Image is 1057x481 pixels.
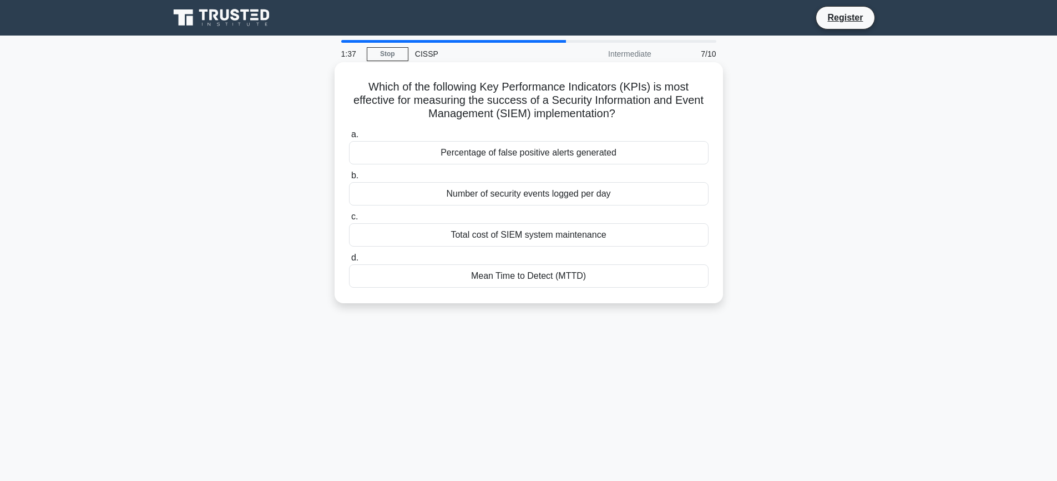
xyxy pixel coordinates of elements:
[349,141,709,164] div: Percentage of false positive alerts generated
[349,223,709,247] div: Total cost of SIEM system maintenance
[349,264,709,288] div: Mean Time to Detect (MTTD)
[367,47,408,61] a: Stop
[348,80,710,121] h5: Which of the following Key Performance Indicators (KPIs) is most effective for measuring the succ...
[335,43,367,65] div: 1:37
[349,182,709,206] div: Number of security events logged per day
[408,43,561,65] div: CISSP
[821,11,869,24] a: Register
[351,171,358,180] span: b.
[351,212,358,221] span: c.
[561,43,658,65] div: Intermediate
[351,129,358,139] span: a.
[658,43,723,65] div: 7/10
[351,253,358,262] span: d.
